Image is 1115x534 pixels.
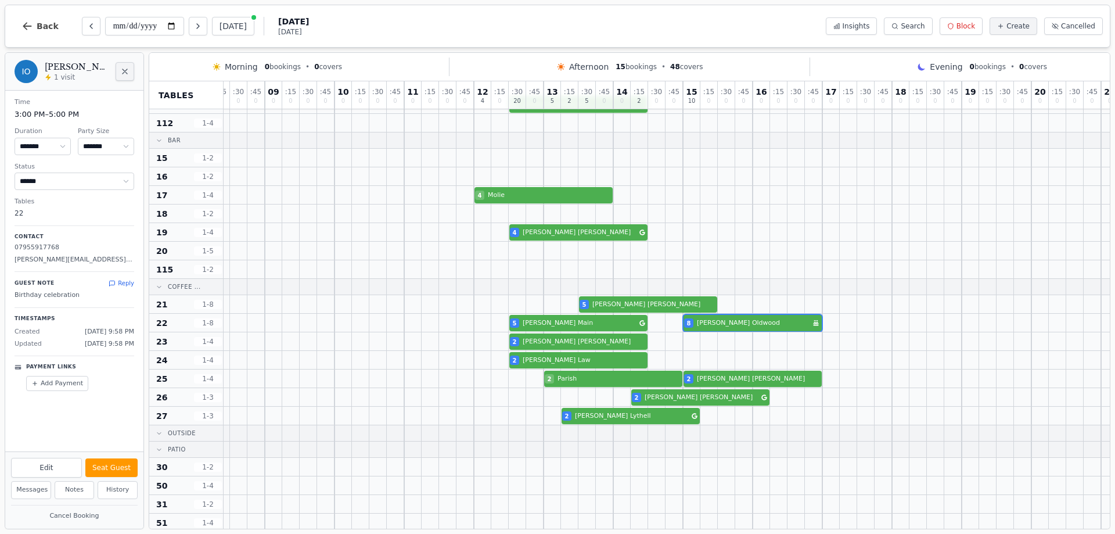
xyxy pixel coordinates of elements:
[513,319,517,328] span: 5
[951,98,954,104] span: 0
[602,98,606,104] span: 0
[661,62,666,71] span: •
[393,98,397,104] span: 0
[478,191,482,200] span: 4
[1019,62,1047,71] span: covers
[860,88,871,95] span: : 30
[15,327,40,337] span: Created
[15,208,134,218] dd: 22
[55,481,95,499] button: Notes
[1034,88,1045,96] span: 20
[1010,62,1015,71] span: •
[569,61,609,73] span: Afternoon
[37,22,59,30] span: Back
[168,445,186,454] span: Patio
[581,88,592,95] span: : 30
[982,88,993,95] span: : 15
[513,356,517,365] span: 2
[15,233,134,241] p: Contact
[372,88,383,95] span: : 30
[761,395,767,400] svg: Google booking
[15,197,134,207] dt: Tables
[1073,98,1076,104] span: 0
[585,98,588,104] span: 5
[194,393,222,402] span: 1 - 3
[692,413,697,419] svg: Google booking
[738,88,749,95] span: : 45
[194,500,222,509] span: 1 - 2
[156,264,173,275] span: 115
[843,88,854,95] span: : 15
[776,98,780,104] span: 0
[11,458,82,478] button: Edit
[687,319,691,328] span: 8
[272,98,275,104] span: 0
[599,88,610,95] span: : 45
[686,88,697,96] span: 15
[639,230,645,235] svg: Google booking
[194,481,222,490] span: 1 - 4
[355,88,366,95] span: : 15
[1108,98,1112,104] span: 0
[970,62,1006,71] span: bookings
[513,338,517,346] span: 2
[546,88,557,96] span: 13
[314,63,319,71] span: 0
[168,282,201,291] span: Coffee ...
[78,127,134,137] dt: Party Size
[156,171,167,182] span: 16
[156,189,167,201] span: 17
[494,88,505,95] span: : 15
[481,98,484,104] span: 4
[724,98,728,104] span: 0
[285,88,296,95] span: : 15
[826,17,877,35] button: Insights
[1061,21,1095,31] span: Cancelled
[637,98,641,104] span: 2
[194,518,222,528] span: 1 - 4
[26,363,76,371] p: Payment Links
[156,117,173,129] span: 112
[697,318,810,328] span: [PERSON_NAME] Oldwood
[116,62,134,81] button: Close
[956,21,975,31] span: Block
[881,98,884,104] span: 0
[564,88,575,95] span: : 15
[498,98,501,104] span: 0
[303,88,314,95] span: : 30
[194,265,222,274] span: 1 - 2
[194,172,222,181] span: 1 - 2
[790,88,801,95] span: : 30
[523,356,648,365] span: [PERSON_NAME] Law
[314,62,342,71] span: covers
[156,245,167,257] span: 20
[194,411,222,421] span: 1 - 3
[582,300,587,309] span: 5
[884,17,932,35] button: Search
[289,98,292,104] span: 0
[194,463,222,472] span: 1 - 2
[670,62,703,71] span: covers
[411,98,415,104] span: 0
[11,481,51,499] button: Messages
[533,98,536,104] span: 0
[194,374,222,384] span: 1 - 4
[459,88,470,95] span: : 45
[899,98,902,104] span: 0
[98,481,138,499] button: History
[233,88,244,95] span: : 30
[930,61,962,73] span: Evening
[194,246,222,256] span: 1 - 5
[1104,88,1115,96] span: 21
[407,88,418,96] span: 11
[15,162,134,172] dt: Status
[156,336,167,347] span: 23
[773,88,784,95] span: : 15
[985,98,989,104] span: 0
[323,98,327,104] span: 0
[15,255,134,265] p: [PERSON_NAME][EMAIL_ADDRESS][DOMAIN_NAME]
[15,109,134,120] dd: 3:00 PM – 5:00 PM
[551,98,554,104] span: 5
[15,339,42,349] span: Updated
[654,98,658,104] span: 0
